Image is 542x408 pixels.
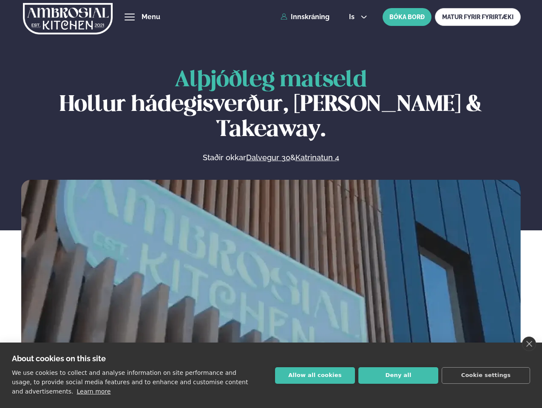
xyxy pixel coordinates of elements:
p: We use cookies to collect and analyse information on site performance and usage, to provide socia... [12,369,248,395]
a: Innskráning [281,13,329,21]
a: MATUR FYRIR FYRIRTÆKI [435,8,521,26]
img: logo [23,1,113,36]
p: Staðir okkar & [110,153,431,163]
span: Alþjóðleg matseld [175,70,367,91]
button: BÓKA BORÐ [383,8,431,26]
h1: Hollur hádegisverður, [PERSON_NAME] & Takeaway. [21,68,521,142]
button: is [342,14,374,20]
button: hamburger [125,12,135,22]
a: close [522,337,536,351]
span: is [349,14,357,20]
a: Dalvegur 30 [246,153,290,163]
a: Learn more [77,388,111,395]
button: Allow all cookies [275,367,355,384]
button: Cookie settings [442,367,530,384]
strong: About cookies on this site [12,354,106,363]
button: Deny all [358,367,438,384]
a: Katrinatun 4 [295,153,339,163]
